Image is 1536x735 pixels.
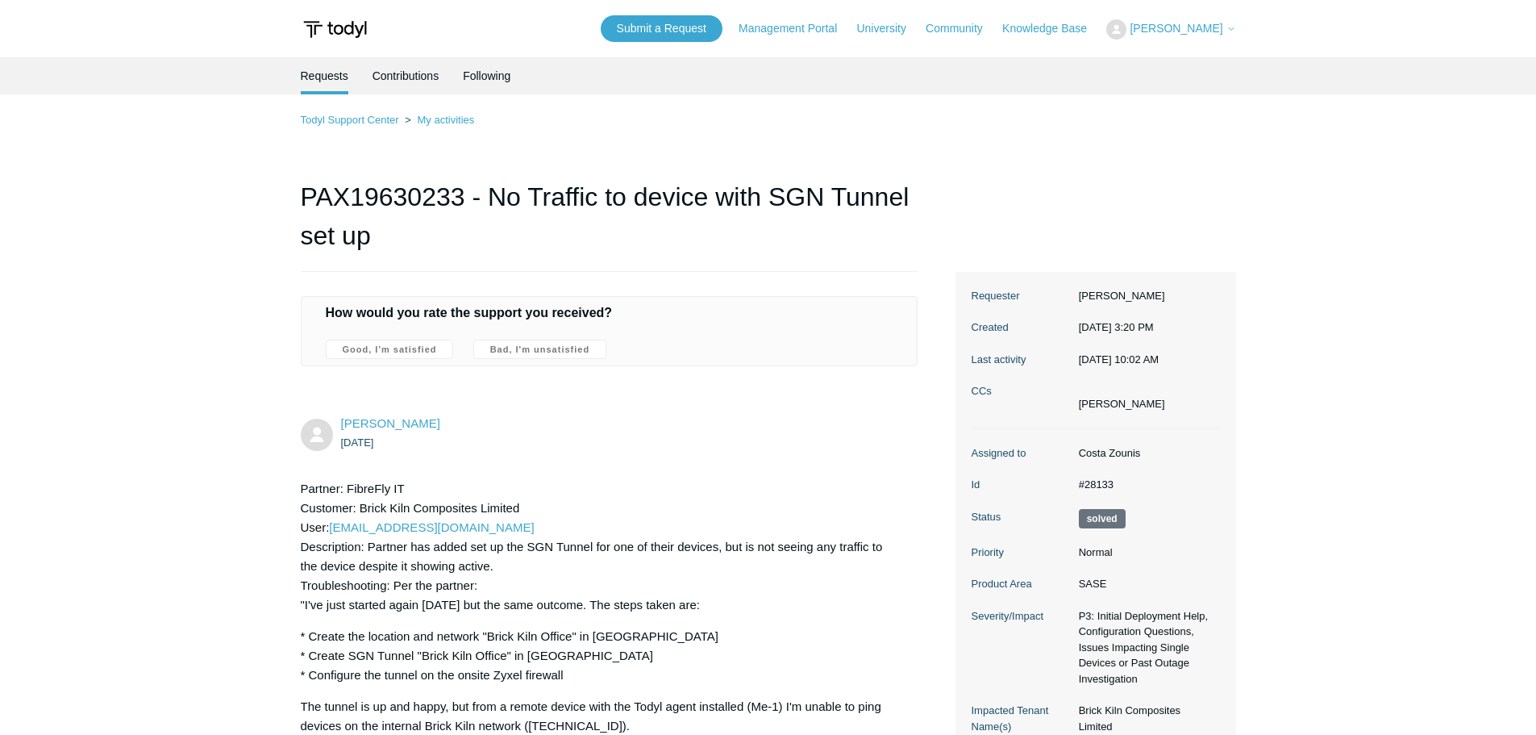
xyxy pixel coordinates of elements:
dt: Priority [972,545,1071,561]
a: Todyl Support Center [301,114,399,126]
dd: Normal [1071,545,1220,561]
dd: [PERSON_NAME] [1071,288,1220,304]
img: Todyl Support Center Help Center home page [301,15,369,44]
dt: CCs [972,383,1071,399]
a: Following [463,57,510,94]
dt: Status [972,509,1071,525]
a: Submit a Request [601,15,722,42]
dt: Id [972,477,1071,493]
a: [PERSON_NAME] [341,416,440,430]
dd: P3: Initial Deployment Help, Configuration Questions, Issues Impacting Single Devices or Past Out... [1071,608,1220,687]
time: 09/15/2025, 15:20 [1079,321,1154,333]
dd: Costa Zounis [1071,445,1220,461]
dd: #28133 [1071,477,1220,493]
a: Community [926,20,999,37]
a: My activities [417,114,474,126]
a: University [856,20,922,37]
label: Good, I'm satisfied [326,340,454,359]
dt: Impacted Tenant Name(s) [972,703,1071,734]
time: 09/15/2025, 15:20 [341,436,374,449]
span: [PERSON_NAME] [1130,22,1222,35]
label: Bad, I'm unsatisfied [473,340,606,359]
dd: Brick Kiln Composites Limited [1071,703,1220,734]
p: Partner: FibreFly IT Customer: Brick Kiln Composites Limited User: Description: Partner has added... [301,479,902,615]
dt: Created [972,319,1071,336]
li: Requests [301,57,348,94]
p: * Create the location and network "Brick Kiln Office" in [GEOGRAPHIC_DATA] * Create SGN Tunnel "B... [301,627,902,685]
dt: Product Area [972,576,1071,592]
li: Rob Nossiter [1079,396,1165,412]
span: This request has been solved [1079,509,1126,528]
h1: PAX19630233 - No Traffic to device with SGN Tunnel set up [301,177,918,272]
dt: Requester [972,288,1071,304]
span: Alex Hart [341,416,440,430]
a: Management Portal [739,20,853,37]
dt: Severity/Impact [972,608,1071,624]
li: Todyl Support Center [301,114,402,126]
a: [EMAIL_ADDRESS][DOMAIN_NAME] [329,520,534,534]
li: My activities [402,114,474,126]
time: 09/24/2025, 10:02 [1079,353,1159,365]
dd: SASE [1071,576,1220,592]
a: Contributions [373,57,439,94]
dt: Last activity [972,352,1071,368]
h4: How would you rate the support you received? [326,303,893,323]
dt: Assigned to [972,445,1071,461]
a: Knowledge Base [1002,20,1103,37]
button: [PERSON_NAME] [1106,19,1235,40]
